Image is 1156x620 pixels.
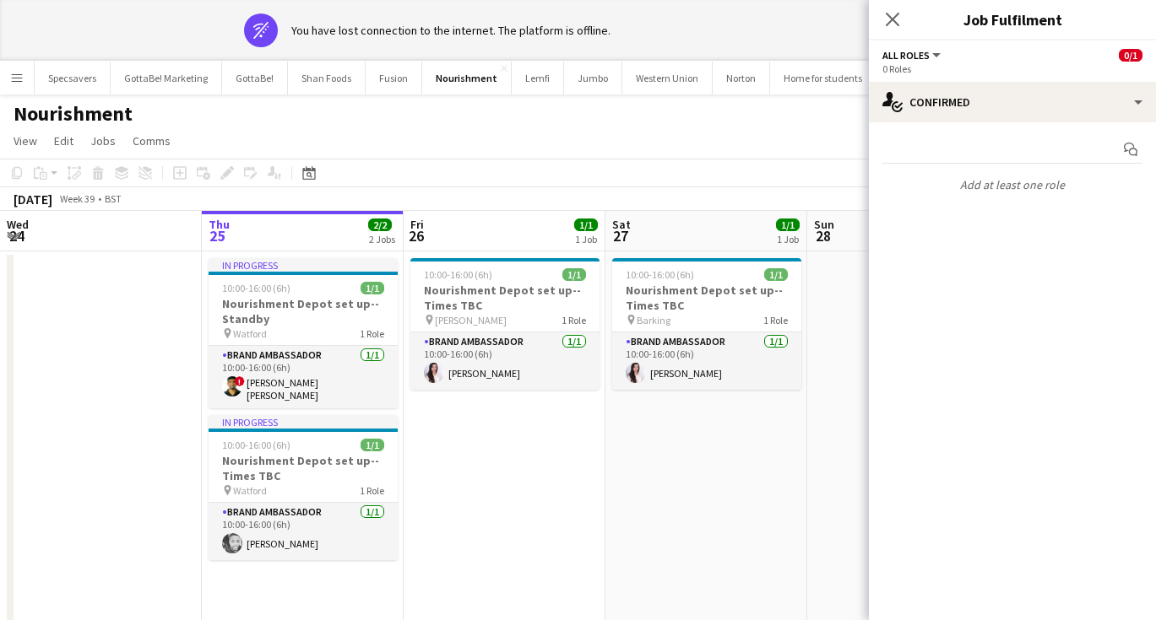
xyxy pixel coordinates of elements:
[512,62,564,94] button: Lemfi
[869,82,1156,122] div: Confirmed
[882,49,943,62] button: All roles
[90,133,116,148] span: Jobs
[882,49,930,62] span: All roles
[612,258,801,390] app-job-card: 10:00-16:00 (6h)1/1Nourishment Depot set up--Times TBC Barking1 RoleBrand Ambassador1/110:00-16:0...
[410,258,600,390] app-job-card: 10:00-16:00 (6h)1/1Nourishment Depot set up--Times TBC [PERSON_NAME]1 RoleBrand Ambassador1/110:0...
[361,439,384,451] span: 1/1
[763,314,788,326] span: 1 Role
[209,453,398,483] h3: Nourishment Depot set up--Times TBC
[369,233,395,245] div: 2 Jobs
[622,62,713,94] button: Western Union
[408,226,424,245] span: 26
[209,258,398,272] div: In progress
[233,484,267,497] span: Watford
[209,503,398,560] app-card-role: Brand Ambassador1/110:00-16:00 (6h)[PERSON_NAME]
[209,346,398,408] app-card-role: Brand Ambassador1/110:00-16:00 (6h)![PERSON_NAME] [PERSON_NAME]
[562,314,586,326] span: 1 Role
[410,332,600,390] app-card-role: Brand Ambassador1/110:00-16:00 (6h)[PERSON_NAME]
[105,192,122,205] div: BST
[562,268,586,281] span: 1/1
[47,130,80,152] a: Edit
[288,62,366,94] button: Shan Foods
[222,62,288,94] button: GottaBe!
[7,217,29,232] span: Wed
[14,101,133,127] h1: Nourishment
[1119,49,1142,62] span: 0/1
[435,314,507,326] span: [PERSON_NAME]
[811,226,834,245] span: 28
[575,233,597,245] div: 1 Job
[206,226,230,245] span: 25
[770,62,876,94] button: Home for students
[235,376,245,386] span: !
[361,282,384,294] span: 1/1
[610,226,631,245] span: 27
[209,258,398,408] app-job-card: In progress10:00-16:00 (6h)1/1Nourishment Depot set up--Standby Watford1 RoleBrand Ambassador1/11...
[291,23,611,38] div: You have lost connection to the internet. The platform is offline.
[111,62,222,94] button: GottaBe! Marketing
[222,439,290,451] span: 10:00-16:00 (6h)
[14,133,37,148] span: View
[233,327,267,340] span: Watford
[360,327,384,340] span: 1 Role
[869,8,1156,30] h3: Job Fulfilment
[56,192,98,205] span: Week 39
[209,415,398,560] app-job-card: In progress10:00-16:00 (6h)1/1Nourishment Depot set up--Times TBC Watford1 RoleBrand Ambassador1/...
[360,484,384,497] span: 1 Role
[209,296,398,326] h3: Nourishment Depot set up--Standby
[35,62,111,94] button: Specsavers
[422,62,512,94] button: Nourishment
[424,268,492,281] span: 10:00-16:00 (6h)
[133,133,171,148] span: Comms
[410,283,600,313] h3: Nourishment Depot set up--Times TBC
[209,415,398,429] div: In progress
[7,130,44,152] a: View
[764,268,788,281] span: 1/1
[777,233,799,245] div: 1 Job
[776,218,800,231] span: 1/1
[612,332,801,390] app-card-role: Brand Ambassador1/110:00-16:00 (6h)[PERSON_NAME]
[574,218,598,231] span: 1/1
[84,130,122,152] a: Jobs
[814,217,834,232] span: Sun
[368,218,392,231] span: 2/2
[410,217,424,232] span: Fri
[54,133,73,148] span: Edit
[222,282,290,294] span: 10:00-16:00 (6h)
[126,130,177,152] a: Comms
[564,62,622,94] button: Jumbo
[612,283,801,313] h3: Nourishment Depot set up--Times TBC
[637,314,670,326] span: Barking
[209,217,230,232] span: Thu
[869,170,1156,199] p: Add at least one role
[14,191,52,208] div: [DATE]
[713,62,770,94] button: Norton
[882,62,1142,75] div: 0 Roles
[366,62,422,94] button: Fusion
[612,217,631,232] span: Sat
[4,226,29,245] span: 24
[626,268,694,281] span: 10:00-16:00 (6h)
